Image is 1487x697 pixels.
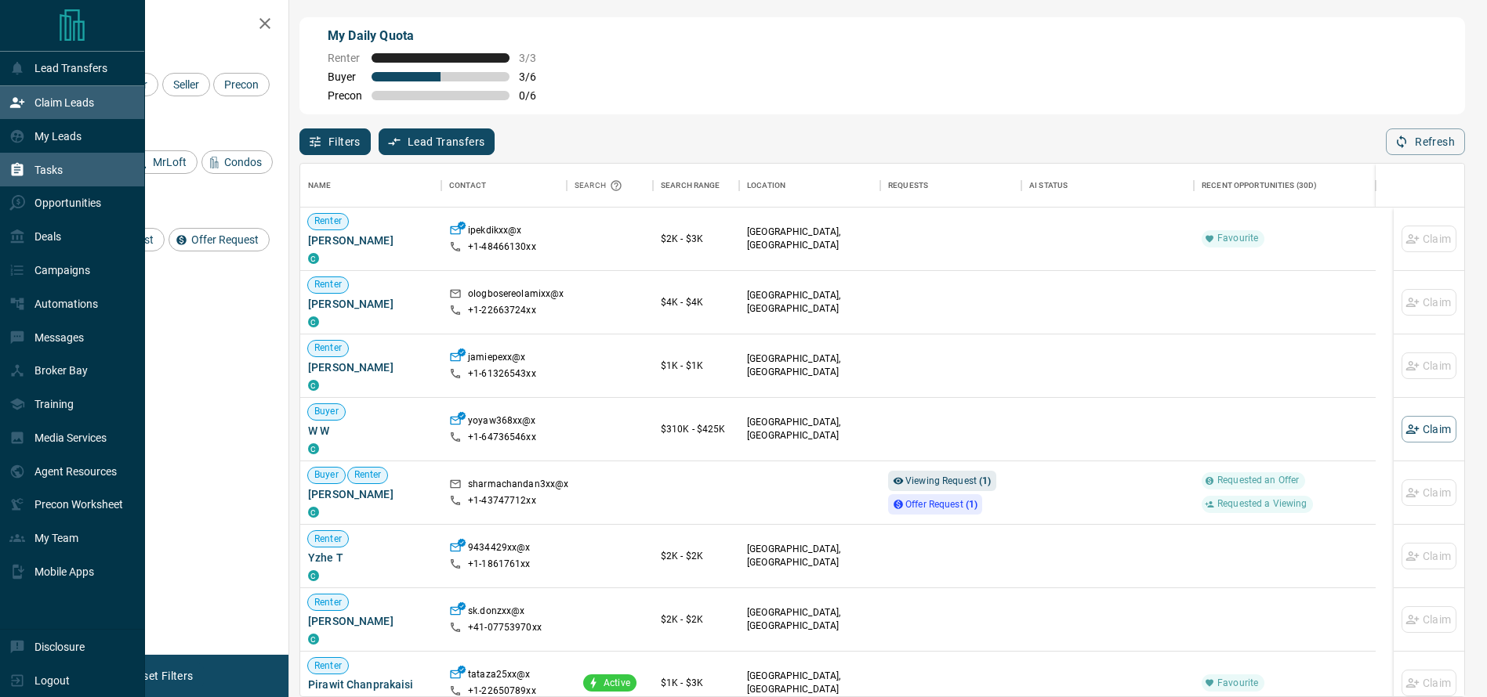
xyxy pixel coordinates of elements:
[747,416,872,442] p: [GEOGRAPHIC_DATA], [GEOGRAPHIC_DATA]
[328,52,362,64] span: Renter
[201,150,273,174] div: Condos
[468,621,542,634] p: +41- 07753970xx
[162,73,210,96] div: Seller
[308,215,348,228] span: Renter
[328,70,362,83] span: Buyer
[747,226,872,252] p: [GEOGRAPHIC_DATA], [GEOGRAPHIC_DATA]
[1211,497,1313,511] span: Requested a Viewing
[1202,164,1317,208] div: Recent Opportunities (30d)
[308,533,348,546] span: Renter
[147,156,192,168] span: MrLoft
[308,659,348,673] span: Renter
[747,289,872,316] p: [GEOGRAPHIC_DATA], [GEOGRAPHIC_DATA]
[308,443,319,454] div: condos.ca
[747,670,872,696] p: [GEOGRAPHIC_DATA], [GEOGRAPHIC_DATA]
[308,423,433,439] span: W W
[519,89,553,102] span: 0 / 6
[308,634,319,645] div: condos.ca
[661,422,731,436] p: $310K - $425K
[468,494,536,507] p: +1- 43747712xx
[468,367,536,381] p: +1- 61326543xx
[308,677,433,692] span: Pirawit Chanprakaisi
[130,150,198,174] div: MrLoft
[575,164,626,208] div: Search
[468,541,530,558] p: 9434429xx@x
[308,253,319,264] div: condos.ca
[169,228,270,251] div: Offer Request
[308,380,319,391] div: condos.ca
[739,164,880,208] div: Location
[1211,474,1305,487] span: Requested an Offer
[308,550,433,565] span: Yzhe T
[966,499,977,510] strong: ( 1 )
[308,570,319,581] div: condos.ca
[661,232,731,246] p: $2K - $3K
[119,663,203,689] button: Reset Filters
[308,233,433,248] span: [PERSON_NAME]
[300,164,441,208] div: Name
[468,478,568,494] p: sharmachandan3xx@x
[979,475,991,486] strong: ( 1 )
[328,89,362,102] span: Precon
[348,468,388,482] span: Renter
[168,78,205,91] span: Seller
[468,414,536,431] p: yoyaw368xx@x
[747,164,785,208] div: Location
[308,468,345,482] span: Buyer
[888,494,982,515] div: Offer Request (1)
[905,475,992,486] span: Viewing Request
[747,606,872,633] p: [GEOGRAPHIC_DATA], [GEOGRAPHIC_DATA]
[661,676,731,690] p: $1K - $3K
[299,128,371,155] button: Filters
[308,316,319,327] div: condos.ca
[468,224,521,240] p: ipekdikxx@x
[747,352,872,379] p: [GEOGRAPHIC_DATA], [GEOGRAPHIC_DATA]
[328,27,553,45] p: My Daily Quota
[308,596,348,609] span: Renter
[661,164,720,208] div: Search Range
[50,16,273,34] h2: Filters
[308,613,433,629] span: [PERSON_NAME]
[888,164,928,208] div: Requests
[1021,164,1194,208] div: AI Status
[213,73,270,96] div: Precon
[468,304,536,317] p: +1- 22663724xx
[219,78,264,91] span: Precon
[468,605,524,621] p: sk.donzxx@x
[308,359,433,375] span: [PERSON_NAME]
[308,164,332,208] div: Name
[308,405,345,418] span: Buyer
[1211,677,1264,690] span: Favourite
[1029,164,1068,208] div: AI Status
[653,164,739,208] div: Search Range
[1211,232,1264,245] span: Favourite
[661,359,731,373] p: $1K - $1K
[905,499,977,510] span: Offer Request
[661,295,731,309] p: $4K - $4K
[468,287,564,304] p: ologbosereolamixx@x
[468,431,536,444] p: +1- 64736546xx
[1386,128,1465,155] button: Refresh
[308,507,319,518] div: condos.ca
[519,70,553,83] span: 3 / 6
[308,341,348,355] span: Renter
[468,351,525,367] p: jamiepexx@x
[308,296,433,312] span: [PERSON_NAME]
[1402,416,1456,442] button: Claim
[308,486,433,502] span: [PERSON_NAME]
[880,164,1021,208] div: Requests
[449,164,486,208] div: Contact
[308,278,348,291] span: Renter
[661,612,731,627] p: $2K - $2K
[468,668,531,684] p: tataza25xx@x
[1194,164,1376,208] div: Recent Opportunities (30d)
[379,128,495,155] button: Lead Transfers
[661,549,731,563] p: $2K - $2K
[219,156,267,168] span: Condos
[441,164,567,208] div: Contact
[468,558,531,571] p: +1- 1861761xx
[468,240,536,254] p: +1- 48466130xx
[747,543,872,569] p: [GEOGRAPHIC_DATA], [GEOGRAPHIC_DATA]
[519,52,553,64] span: 3 / 3
[888,471,996,491] div: Viewing Request (1)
